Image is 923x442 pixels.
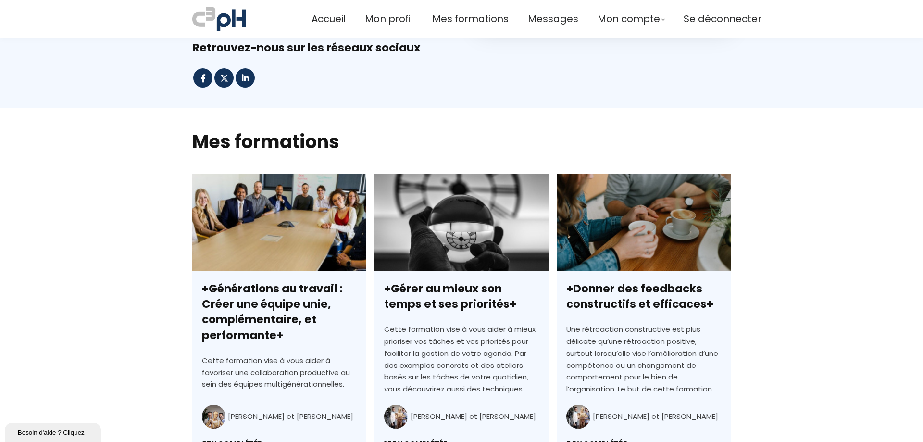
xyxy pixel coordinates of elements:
[5,421,103,442] iframe: chat widget
[684,11,761,27] a: Se déconnecter
[365,11,413,27] a: Mon profil
[312,11,346,27] a: Accueil
[192,5,246,33] img: a70bc7685e0efc0bd0b04b3506828469.jpeg
[432,11,509,27] a: Mes formations
[528,11,578,27] a: Messages
[192,40,731,55] div: Retrouvez-nous sur les réseaux sociaux
[598,11,660,27] span: Mon compte
[192,129,731,154] h2: Mes formations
